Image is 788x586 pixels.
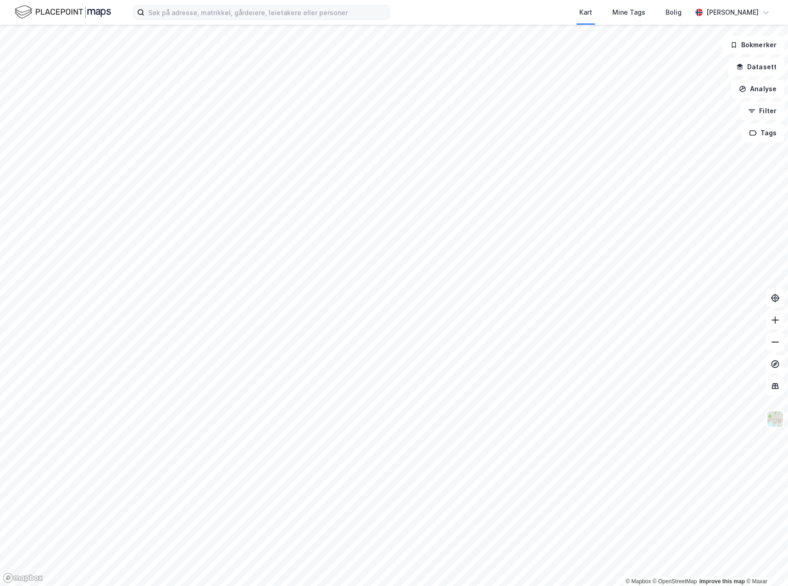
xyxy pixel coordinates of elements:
[653,578,697,585] a: OpenStreetMap
[15,4,111,20] img: logo.f888ab2527a4732fd821a326f86c7f29.svg
[740,102,784,120] button: Filter
[144,6,389,19] input: Søk på adresse, matrikkel, gårdeiere, leietakere eller personer
[728,58,784,76] button: Datasett
[742,542,788,586] div: Kontrollprogram for chat
[666,7,682,18] div: Bolig
[731,80,784,98] button: Analyse
[3,573,43,583] a: Mapbox homepage
[706,7,759,18] div: [PERSON_NAME]
[626,578,651,585] a: Mapbox
[742,542,788,586] iframe: Chat Widget
[722,36,784,54] button: Bokmerker
[699,578,745,585] a: Improve this map
[742,124,784,142] button: Tags
[766,410,784,428] img: Z
[579,7,592,18] div: Kart
[612,7,645,18] div: Mine Tags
